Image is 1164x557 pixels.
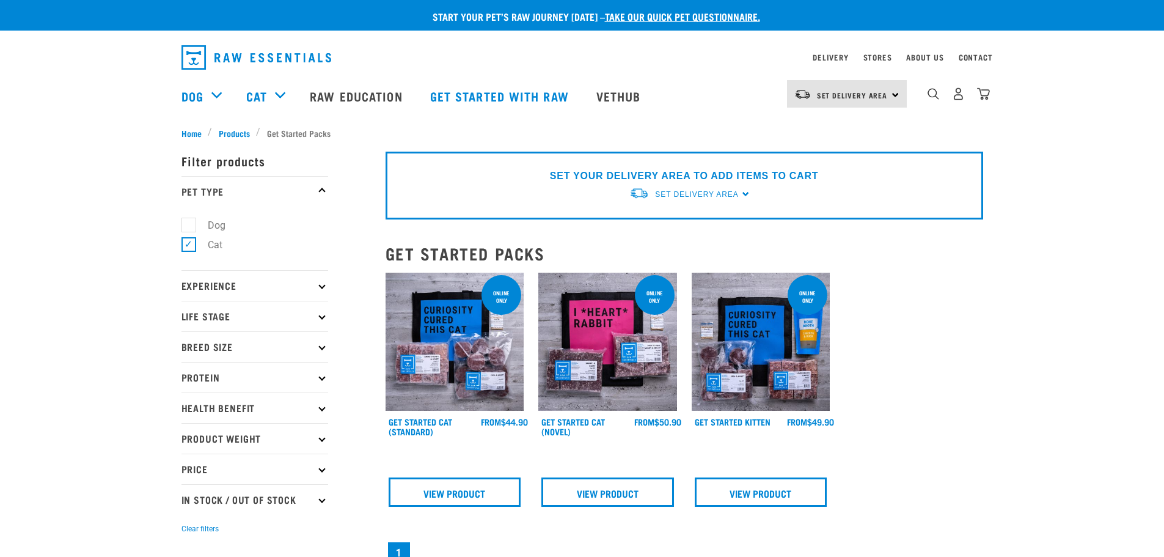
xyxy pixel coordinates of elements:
[172,40,993,75] nav: dropdown navigation
[605,13,760,19] a: take our quick pet questionnaire.
[655,190,738,199] span: Set Delivery Area
[629,187,649,200] img: van-moving.png
[188,218,230,233] label: Dog
[181,176,328,207] p: Pet Type
[550,169,818,183] p: SET YOUR DELIVERY AREA TO ADD ITEMS TO CART
[584,72,656,120] a: Vethub
[977,87,990,100] img: home-icon@2x.png
[481,417,528,427] div: $44.90
[181,423,328,454] p: Product Weight
[634,417,681,427] div: $50.90
[181,301,328,331] p: Life Stage
[298,72,417,120] a: Raw Education
[788,284,827,309] div: online only
[928,88,939,100] img: home-icon-1@2x.png
[952,87,965,100] img: user.png
[386,244,983,263] h2: Get Started Packs
[418,72,584,120] a: Get started with Raw
[181,127,983,139] nav: breadcrumbs
[212,127,256,139] a: Products
[787,417,834,427] div: $49.90
[863,55,892,59] a: Stores
[181,45,331,70] img: Raw Essentials Logo
[181,393,328,423] p: Health Benefit
[538,273,677,411] img: Assortment Of Raw Essential Products For Cats Including, Pink And Black Tote Bag With "I *Heart* ...
[959,55,993,59] a: Contact
[906,55,943,59] a: About Us
[246,87,267,105] a: Cat
[386,273,524,411] img: Assortment Of Raw Essential Products For Cats Including, Blue And Black Tote Bag With "Curiosity ...
[635,284,675,309] div: online only
[181,87,203,105] a: Dog
[181,270,328,301] p: Experience
[817,93,888,97] span: Set Delivery Area
[389,478,521,507] a: View Product
[481,284,521,309] div: online only
[219,127,250,139] span: Products
[634,419,654,424] span: FROM
[181,523,219,534] button: Clear filters
[692,273,830,411] img: NSP Kitten Update
[188,237,227,253] label: Cat
[695,478,827,507] a: View Product
[181,127,208,139] a: Home
[541,478,674,507] a: View Product
[813,55,848,59] a: Delivery
[181,146,328,176] p: Filter products
[541,419,605,433] a: Get Started Cat (Novel)
[181,127,202,139] span: Home
[794,89,811,100] img: van-moving.png
[181,484,328,515] p: In Stock / Out Of Stock
[181,454,328,484] p: Price
[787,419,807,424] span: FROM
[181,362,328,393] p: Protein
[389,419,452,433] a: Get Started Cat (Standard)
[695,419,771,424] a: Get Started Kitten
[181,331,328,362] p: Breed Size
[481,419,501,424] span: FROM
